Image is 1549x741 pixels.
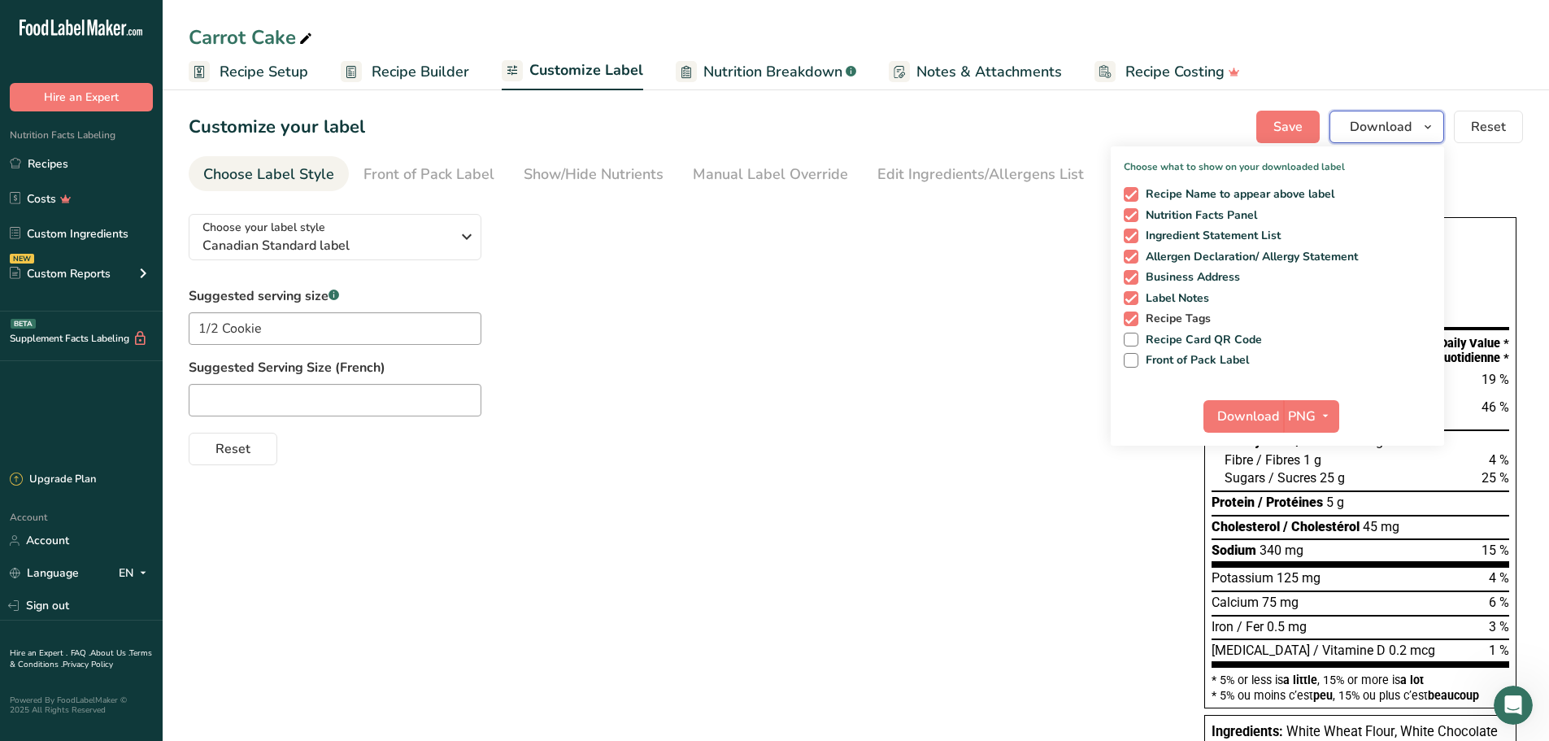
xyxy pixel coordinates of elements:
span: 0.5 mg [1267,619,1307,634]
button: PNG [1283,400,1339,433]
span: 75 mg [1262,595,1299,610]
span: Save [1273,117,1303,137]
span: Canadian Standard label [202,236,450,255]
label: Suggested Serving Size (French) [189,358,1172,377]
div: Choose Label Style [203,163,334,185]
span: 43 g [1358,434,1383,449]
a: Terms & Conditions . [10,647,152,670]
span: Potassium [1212,570,1273,586]
span: Nutrition Facts Panel [1138,208,1258,223]
a: Recipe Setup [189,54,308,90]
span: 6 % [1489,595,1509,610]
span: 0.2 mcg [1389,643,1435,658]
span: Protein [1212,495,1255,510]
span: Notes & Attachments [916,61,1062,83]
div: Manual Label Override [693,163,848,185]
span: Recipe Card QR Code [1138,333,1263,347]
span: 19 % [1482,372,1509,387]
section: * 5% or less is , 15% or more is [1212,668,1509,701]
span: Front of Pack Label [1138,353,1250,368]
div: BETA [11,319,36,329]
span: 340 mg [1260,543,1303,558]
span: 25 % [1482,470,1509,486]
a: Nutrition Breakdown [676,54,856,90]
div: Carrot Cake [189,23,315,52]
span: a lot [1400,673,1424,687]
label: Suggested serving size [189,286,481,306]
span: Allergen Declaration/ Allergy Statement [1138,250,1359,264]
p: Choose what to show on your downloaded label [1111,146,1444,174]
button: Reset [189,433,277,465]
div: % Daily Value * % valeur quotidienne * [1390,337,1509,365]
span: Sugars [1225,470,1265,486]
span: 5 g [1326,495,1344,510]
span: Recipe Costing [1125,61,1225,83]
span: Business Address [1138,270,1241,285]
a: About Us . [90,647,129,659]
span: Iron [1212,619,1234,634]
span: beaucoup [1428,689,1479,702]
h1: Customize your label [189,114,365,141]
button: Choose your label style Canadian Standard label [189,214,481,260]
span: Ingredients: [1212,724,1283,739]
span: / Fer [1237,619,1264,634]
span: 125 mg [1277,570,1321,586]
div: Show/Hide Nutrients [524,163,664,185]
span: / Protéines [1258,495,1323,510]
span: Customize Label [529,59,643,81]
span: Carbohydrate [1212,434,1293,449]
span: 45 mg [1363,519,1399,534]
span: Cholesterol [1212,519,1280,534]
span: Choose your label style [202,219,325,236]
button: Reset [1454,111,1523,143]
span: 4 % [1489,452,1509,468]
a: Customize Label [502,52,643,91]
a: Recipe Builder [341,54,469,90]
a: Language [10,559,79,587]
span: Download [1350,117,1412,137]
span: 15 % [1482,543,1509,558]
span: / Vitamine D [1313,643,1386,658]
span: Calcium [1212,595,1259,610]
span: 1 g [1303,452,1321,468]
div: Custom Reports [10,265,111,282]
div: EN [119,564,153,583]
button: Download [1203,400,1283,433]
span: / Sucres [1268,470,1316,486]
a: Recipe Costing [1094,54,1240,90]
div: NEW [10,254,34,264]
span: Nutrition Breakdown [703,61,842,83]
span: Recipe Setup [220,61,308,83]
div: Edit Ingredients/Allergens List [877,163,1084,185]
span: PNG [1288,407,1316,426]
button: Download [1329,111,1444,143]
span: [MEDICAL_DATA] [1212,643,1310,658]
a: Privacy Policy [63,659,113,670]
span: Ingredient Statement List [1138,229,1281,243]
a: Notes & Attachments [889,54,1062,90]
button: Hire an Expert [10,83,153,111]
span: Reset [215,439,250,459]
div: * 5% ou moins c’est , 15% ou plus c’est [1212,690,1509,701]
div: Upgrade Plan [10,472,96,488]
span: / Glucides [1296,434,1355,449]
span: peu [1313,689,1333,702]
span: 3 % [1489,619,1509,634]
a: FAQ . [71,647,90,659]
a: Hire an Expert . [10,647,67,659]
div: Front of Pack Label [363,163,494,185]
span: Fibre [1225,452,1253,468]
span: Label Notes [1138,291,1210,306]
span: Sodium [1212,543,1256,558]
span: 1 % [1489,643,1509,658]
div: Powered By FoodLabelMaker © 2025 All Rights Reserved [10,695,153,715]
span: Reset [1471,117,1506,137]
span: Recipe Builder [372,61,469,83]
span: 4 % [1489,570,1509,586]
iframe: Intercom live chat [1494,686,1533,725]
span: Download [1217,407,1279,426]
span: a little [1283,673,1317,687]
span: Recipe Name to appear above label [1138,187,1335,202]
button: Save [1256,111,1320,143]
span: / Cholestérol [1283,519,1360,534]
